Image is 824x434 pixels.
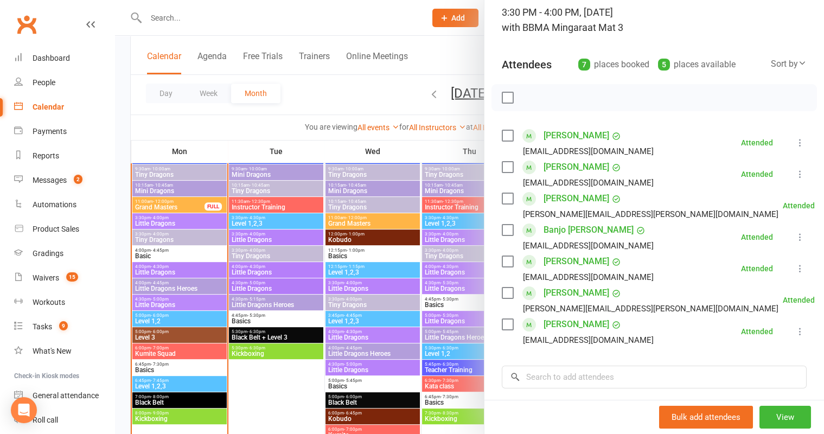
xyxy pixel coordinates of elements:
div: Messages [33,176,67,184]
a: Tasks 9 [14,315,114,339]
div: Calendar [33,103,64,111]
a: Automations [14,193,114,217]
span: at Mat 3 [587,22,623,33]
div: Attended [741,170,773,178]
div: 3:30 PM - 4:00 PM, [DATE] [502,5,807,35]
div: Product Sales [33,225,79,233]
a: Banjo [PERSON_NAME] [544,221,634,239]
a: Payments [14,119,114,144]
div: Attended [741,265,773,272]
span: with BBMA Mingara [502,22,587,33]
a: Clubworx [13,11,40,38]
a: [PERSON_NAME] [544,253,609,270]
a: Waivers 15 [14,266,114,290]
div: Automations [33,200,76,209]
div: places available [658,57,736,72]
a: Roll call [14,408,114,432]
button: View [759,406,811,429]
div: Dashboard [33,54,70,62]
a: Calendar [14,95,114,119]
div: Gradings [33,249,63,258]
span: 9 [59,321,68,330]
div: Sort by [771,57,807,71]
div: [EMAIL_ADDRESS][DOMAIN_NAME] [523,270,654,284]
a: [PERSON_NAME] [544,190,609,207]
div: Attended [783,296,815,304]
div: Attended [783,202,815,209]
div: Roll call [33,416,58,424]
div: General attendance [33,391,99,400]
a: Gradings [14,241,114,266]
div: places booked [578,57,649,72]
a: Messages 2 [14,168,114,193]
a: [PERSON_NAME] [544,284,609,302]
div: Workouts [33,298,65,307]
a: [PERSON_NAME] [544,158,609,176]
div: [PERSON_NAME][EMAIL_ADDRESS][PERSON_NAME][DOMAIN_NAME] [523,207,778,221]
div: Attended [741,139,773,146]
a: [PERSON_NAME] [544,127,609,144]
div: Attended [741,233,773,241]
a: Workouts [14,290,114,315]
button: Bulk add attendees [659,406,753,429]
a: Dashboard [14,46,114,71]
input: Search to add attendees [502,366,807,388]
a: [PERSON_NAME] [544,316,609,333]
div: Open Intercom Messenger [11,397,37,423]
div: Reports [33,151,59,160]
div: Waivers [33,273,59,282]
div: 5 [658,59,670,71]
div: [EMAIL_ADDRESS][DOMAIN_NAME] [523,176,654,190]
span: 2 [74,175,82,184]
span: 15 [66,272,78,282]
a: General attendance kiosk mode [14,384,114,408]
div: People [33,78,55,87]
a: People [14,71,114,95]
div: [PERSON_NAME][EMAIL_ADDRESS][PERSON_NAME][DOMAIN_NAME] [523,302,778,316]
div: [EMAIL_ADDRESS][DOMAIN_NAME] [523,333,654,347]
a: Product Sales [14,217,114,241]
a: Reports [14,144,114,168]
div: Tasks [33,322,52,331]
div: What's New [33,347,72,355]
div: Attendees [502,57,552,72]
div: [EMAIL_ADDRESS][DOMAIN_NAME] [523,144,654,158]
a: What's New [14,339,114,363]
div: 7 [578,59,590,71]
div: Attended [741,328,773,335]
div: [EMAIL_ADDRESS][DOMAIN_NAME] [523,239,654,253]
div: Payments [33,127,67,136]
